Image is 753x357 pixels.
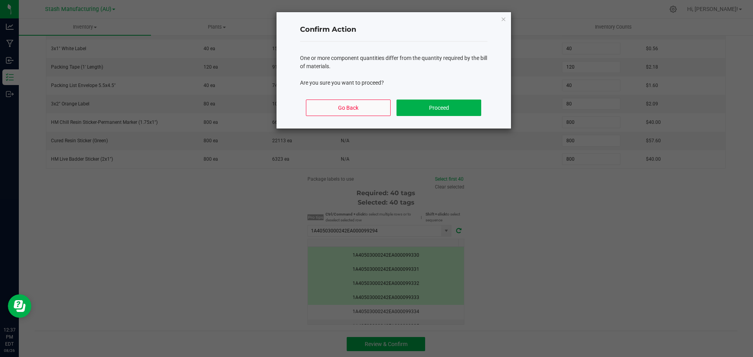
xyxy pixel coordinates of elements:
button: Close [501,14,506,24]
p: Are you sure you want to proceed? [300,79,487,87]
p: One or more component quantities differ from the quantity required by the bill of materials. [300,54,487,71]
iframe: Resource center [8,294,31,318]
h4: Confirm Action [300,25,487,35]
button: Proceed [397,100,481,116]
button: Go Back [306,100,390,116]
